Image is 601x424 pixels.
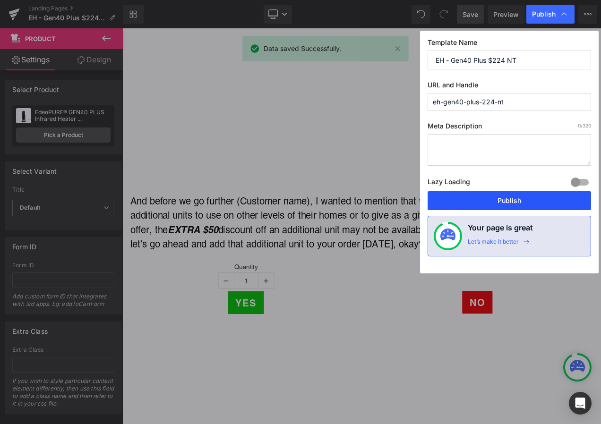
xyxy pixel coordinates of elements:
span: No [415,319,434,336]
a: No [406,314,443,341]
span: /320 [578,123,591,128]
button: Publish [428,191,591,210]
button: Yes [126,314,170,341]
label: Meta Description [428,122,591,134]
label: URL and Handle [428,81,591,93]
span: 0 [578,123,581,128]
label: Lazy Loading [428,176,470,191]
label: Quantity [21,280,274,292]
i: EXTRA $50 [54,234,114,247]
div: Open Intercom Messenger [569,392,592,415]
label: Template Name [428,38,591,51]
div: Let’s make it better [468,238,519,250]
span: Publish [532,10,556,18]
img: onboarding-status.svg [440,229,455,244]
p: And before we go further (Customer name), I wanted to mention that we've had many customers askin... [9,198,562,266]
span: Yes [135,321,161,334]
h4: Your page is great [468,222,533,238]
